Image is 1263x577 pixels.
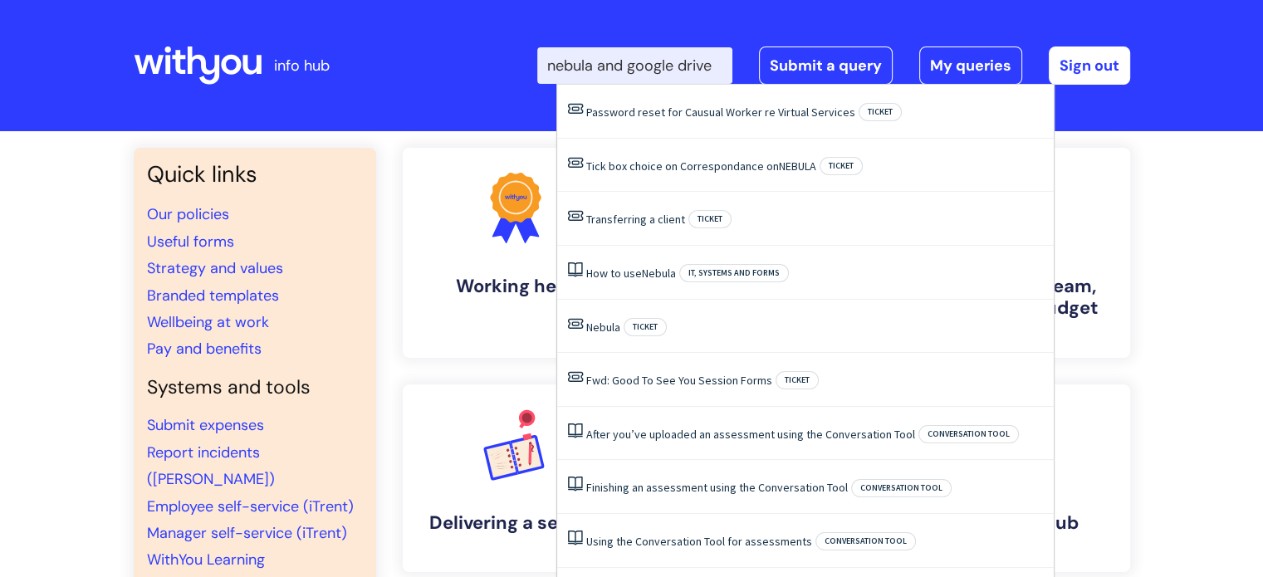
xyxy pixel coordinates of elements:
[679,264,789,282] span: IT, systems and forms
[147,312,269,332] a: Wellbeing at work
[815,532,916,550] span: Conversation tool
[147,204,229,224] a: Our policies
[537,47,732,84] input: Search
[688,210,732,228] span: Ticket
[586,212,685,227] a: Transferring a client
[586,373,772,388] a: Fwd: Good To See You Session Forms
[851,479,952,497] span: Conversation tool
[537,46,1130,85] div: | -
[820,157,863,175] span: Ticket
[416,512,615,534] h4: Delivering a service
[586,480,848,495] a: Finishing an assessment using the Conversation Tool
[147,523,347,543] a: Manager self-service (iTrent)
[918,425,1019,443] span: Conversation tool
[147,415,264,435] a: Submit expenses
[403,384,629,572] a: Delivering a service
[586,427,915,442] a: After you’ve uploaded an assessment using the Conversation Tool
[776,371,819,389] span: Ticket
[1049,46,1130,85] a: Sign out
[919,46,1022,85] a: My queries
[147,339,262,359] a: Pay and benefits
[147,496,354,516] a: Employee self-service (iTrent)
[416,276,615,297] h4: Working here
[586,105,855,120] a: Password reset for Causual Worker re Virtual Services
[147,258,283,278] a: Strategy and values
[147,376,363,399] h4: Systems and tools
[147,286,279,306] a: Branded templates
[779,159,816,174] span: NEBULA
[642,266,676,281] span: Nebula
[274,52,330,79] p: info hub
[147,550,265,570] a: WithYou Learning
[624,318,667,336] span: Ticket
[586,266,676,281] a: How to useNebula
[859,103,902,121] span: Ticket
[586,534,812,549] a: Using the Conversation Tool for assessments
[403,148,629,358] a: Working here
[759,46,893,85] a: Submit a query
[586,320,620,335] a: Nebula
[147,232,234,252] a: Useful forms
[586,159,816,174] a: Tick box choice on Correspondance onNEBULA
[147,443,275,489] a: Report incidents ([PERSON_NAME])
[147,161,363,188] h3: Quick links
